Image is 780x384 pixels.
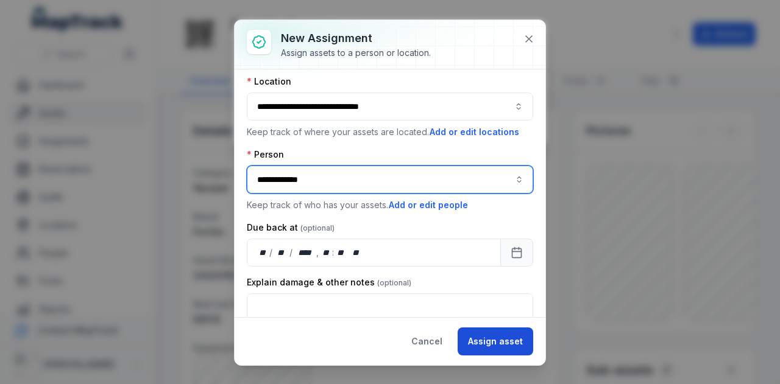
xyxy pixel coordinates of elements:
[289,246,294,259] div: /
[247,222,335,234] label: Due back at
[294,246,316,259] div: year,
[257,246,269,259] div: day,
[500,239,533,267] button: Calendar
[281,30,431,47] h3: New assignment
[281,47,431,59] div: Assign assets to a person or location.
[269,246,274,259] div: /
[274,246,290,259] div: month,
[247,148,284,161] label: Person
[320,246,332,259] div: hour,
[247,276,411,288] label: Explain damage & other notes
[458,327,533,355] button: Assign asset
[247,166,533,194] input: assignment-add:person-label
[316,246,320,259] div: ,
[350,246,363,259] div: am/pm,
[388,198,469,212] button: Add or edit people
[332,246,335,259] div: :
[429,125,520,139] button: Add or edit locations
[247,198,533,212] p: Keep track of who has your assets.
[335,246,347,259] div: minute,
[401,327,453,355] button: Cancel
[247,125,533,139] p: Keep track of where your assets are located.
[247,75,291,88] label: Location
